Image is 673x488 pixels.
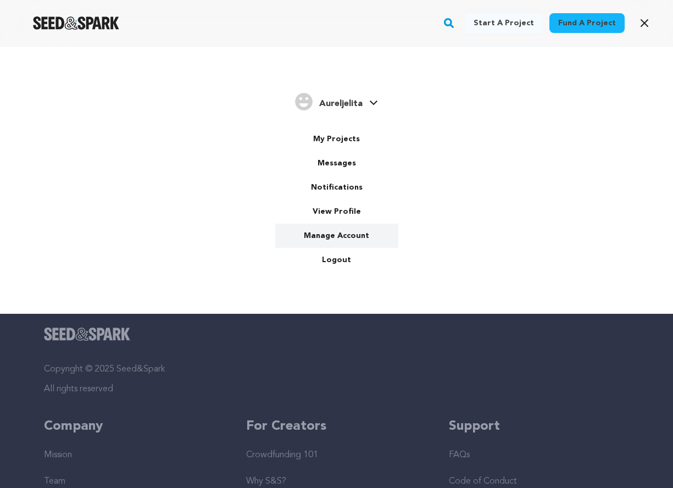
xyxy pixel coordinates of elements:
[275,175,398,199] a: Notifications
[319,99,363,108] span: Aureljelita
[295,93,363,110] div: Aureljelita's Profile
[33,16,119,30] a: Seed&Spark Homepage
[295,91,378,110] a: Aureljelita's Profile
[33,16,119,30] img: Seed&Spark Logo Dark Mode
[295,93,313,110] img: user.png
[465,13,543,33] a: Start a project
[275,199,398,224] a: View Profile
[275,224,398,248] a: Manage Account
[275,127,398,151] a: My Projects
[549,13,625,33] a: Fund a project
[275,248,398,272] a: Logout
[275,151,398,175] a: Messages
